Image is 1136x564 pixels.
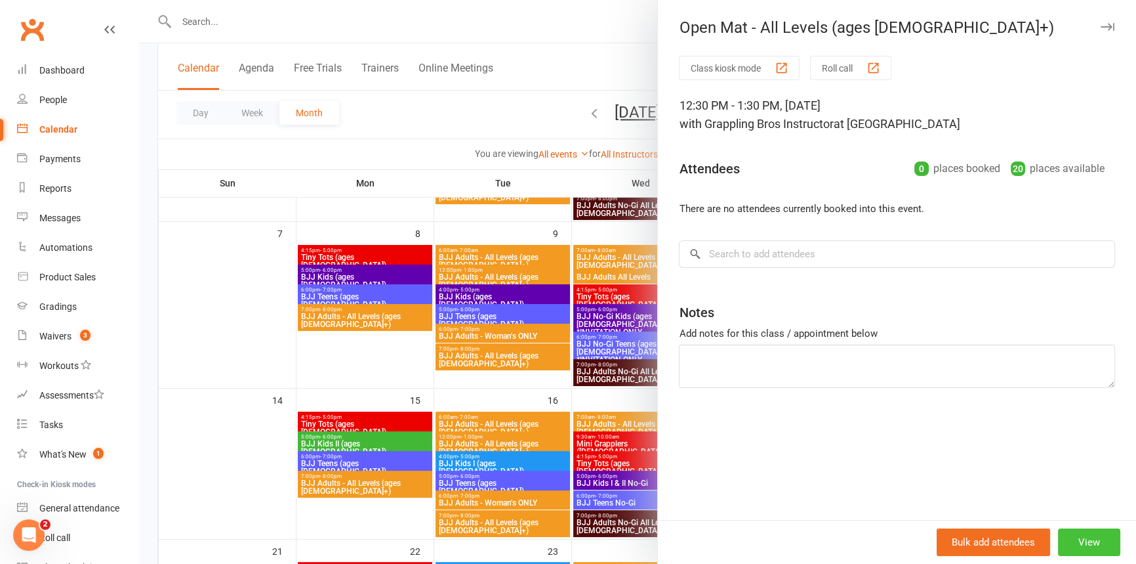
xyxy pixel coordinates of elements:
div: General attendance [39,503,119,513]
div: 12:30 PM - 1:30 PM, [DATE] [679,97,1115,133]
div: Gradings [39,301,77,312]
div: Open Mat - All Levels (ages [DEMOGRAPHIC_DATA]+) [658,18,1136,37]
div: Roll call [39,532,70,543]
input: Search to add attendees [679,240,1115,268]
a: Waivers 3 [17,322,138,351]
button: Roll call [810,56,891,80]
a: Gradings [17,292,138,322]
div: Automations [39,242,92,253]
div: Add notes for this class / appointment below [679,326,1115,341]
a: Roll call [17,523,138,553]
a: Messages [17,204,138,233]
div: Payments [39,154,81,164]
div: 20 [1011,162,1025,176]
div: places available [1011,160,1105,178]
div: Calendar [39,124,77,135]
div: Tasks [39,420,63,430]
button: View [1058,529,1120,556]
div: 0 [914,162,929,176]
span: with Grappling Bros Instructor [679,117,833,131]
div: Product Sales [39,272,96,282]
a: What's New1 [17,440,138,469]
span: 2 [40,519,51,530]
div: Dashboard [39,65,85,76]
div: Notes [679,303,714,322]
span: at [GEOGRAPHIC_DATA] [833,117,960,131]
a: General attendance kiosk mode [17,494,138,523]
div: Reports [39,183,71,194]
div: Assessments [39,390,104,401]
div: Waivers [39,331,71,341]
a: Workouts [17,351,138,381]
div: What's New [39,449,87,460]
a: Calendar [17,115,138,144]
span: 1 [93,448,104,459]
a: Clubworx [16,13,49,46]
button: Bulk add attendees [937,529,1050,556]
div: Workouts [39,360,79,371]
button: Class kiosk mode [679,56,800,80]
a: Product Sales [17,263,138,292]
a: Automations [17,233,138,263]
a: Assessments [17,381,138,410]
a: Dashboard [17,56,138,85]
div: places booked [914,160,1000,178]
div: People [39,95,67,105]
div: Attendees [679,160,739,178]
a: Payments [17,144,138,174]
iframe: Intercom live chat [13,519,45,551]
div: Messages [39,213,81,223]
a: Reports [17,174,138,204]
a: Tasks [17,410,138,440]
li: There are no attendees currently booked into this event. [679,201,1115,217]
span: 3 [80,330,91,341]
a: People [17,85,138,115]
